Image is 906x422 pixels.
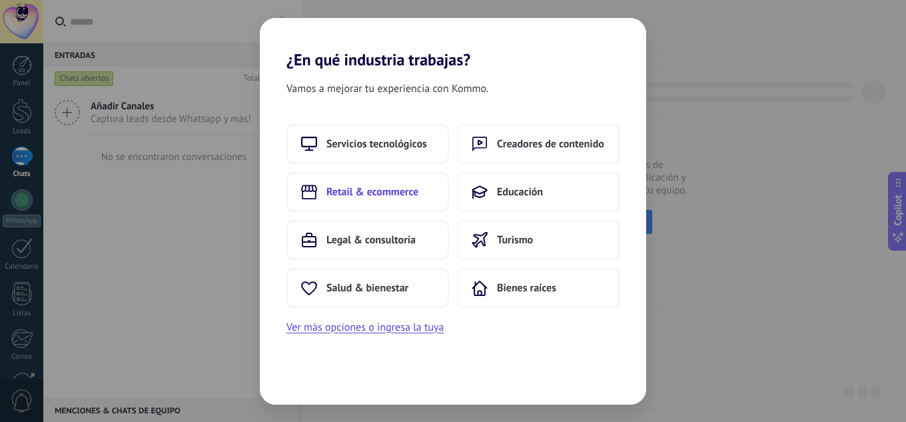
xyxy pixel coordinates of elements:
button: Salud & bienestar [286,268,449,308]
span: Vamos a mejorar tu experiencia con Kommo. [286,80,488,97]
button: Bienes raíces [457,268,620,308]
button: Retail & ecommerce [286,172,449,212]
span: Creadores de contenido [497,137,604,151]
span: Turismo [497,233,533,247]
h2: ¿En qué industria trabajas? [260,18,646,69]
span: Bienes raíces [497,281,556,295]
span: Servicios tecnológicos [326,137,427,151]
button: Turismo [457,220,620,260]
button: Creadores de contenido [457,124,620,164]
span: Legal & consultoría [326,233,416,247]
button: Servicios tecnológicos [286,124,449,164]
button: Educación [457,172,620,212]
span: Salud & bienestar [326,281,408,295]
button: Ver más opciones o ingresa la tuya [286,319,444,336]
button: Legal & consultoría [286,220,449,260]
span: Educación [497,185,543,199]
span: Retail & ecommerce [326,185,418,199]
